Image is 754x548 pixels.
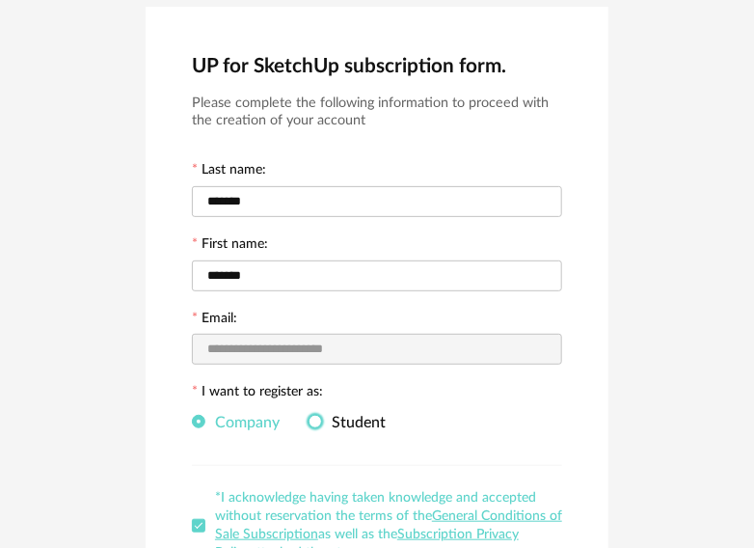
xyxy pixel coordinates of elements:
span: Student [322,415,386,430]
h3: Please complete the following information to proceed with the creation of your account [192,95,562,130]
label: I want to register as: [192,385,323,402]
label: Last name: [192,163,266,180]
label: Email: [192,312,237,329]
label: First name: [192,237,268,255]
h2: UP for SketchUp subscription form. [192,53,562,79]
span: Company [205,415,280,430]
